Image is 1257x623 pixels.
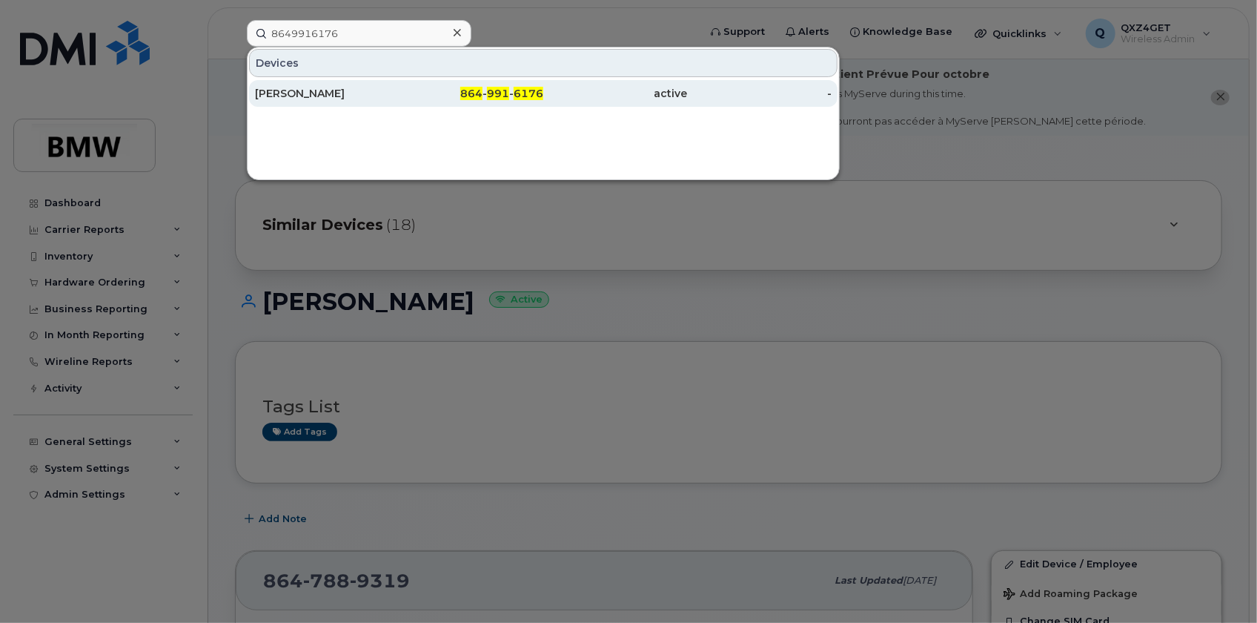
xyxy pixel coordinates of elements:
[487,87,509,100] span: 991
[688,86,832,101] div: -
[1193,558,1246,612] iframe: Messenger Launcher
[514,87,543,100] span: 6176
[460,87,482,100] span: 864
[249,80,838,107] a: [PERSON_NAME]864-991-6176active-
[543,86,688,101] div: active
[249,49,838,77] div: Devices
[399,86,544,101] div: - -
[255,86,399,101] div: [PERSON_NAME]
